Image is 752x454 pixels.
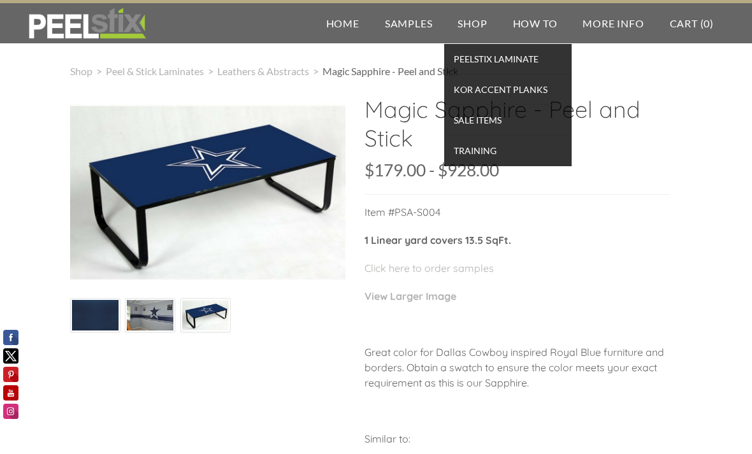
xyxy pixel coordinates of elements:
[365,262,494,274] a: Click here to order samples
[447,111,568,129] span: SALE ITEMS
[500,3,570,43] a: How To
[444,105,572,136] a: SALE ITEMS
[127,300,173,331] img: s832171791223022656_p524_i2_w160.jpeg
[322,65,458,77] span: Magic Sapphire - Peel and Stick
[182,299,229,331] img: s832171791223022656_p524_i3_w160.jpeg
[365,290,456,302] a: View Larger Image
[106,65,204,77] a: Peel & Stick Laminates
[365,204,670,232] p: Item #PSA-S004
[570,3,656,43] a: More Info
[447,142,568,159] span: TRAINING
[217,65,309,77] a: Leathers & Abstracts
[309,65,322,77] span: >
[365,344,670,403] p: Great color for Dallas Cowboy inspired Royal Blue furniture and borders. Obtain a swatch to ensur...
[204,65,217,77] span: >
[92,65,106,77] span: >
[70,65,92,77] a: Shop
[314,3,372,43] a: Home
[444,44,572,74] a: PEELSTIX Laminate
[657,3,727,43] a: Cart (0)
[447,50,568,67] span: PEELSTIX Laminate
[445,3,500,43] a: Shop
[372,3,445,43] a: Samples
[365,95,670,162] h2: Magic Sapphire - Peel and Stick
[704,17,710,29] span: 0
[365,160,499,180] span: $179.00 - $928.00
[447,81,568,98] span: KOR Accent Planks
[444,74,572,105] a: KOR Accent Planks
[25,8,148,39] img: REFACE SUPPLIES
[365,234,511,246] strong: 1 Linear yard covers 13.5 SqFt.
[72,300,119,331] img: s832171791223022656_p524_i1_w160.jpeg
[444,136,572,166] a: TRAINING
